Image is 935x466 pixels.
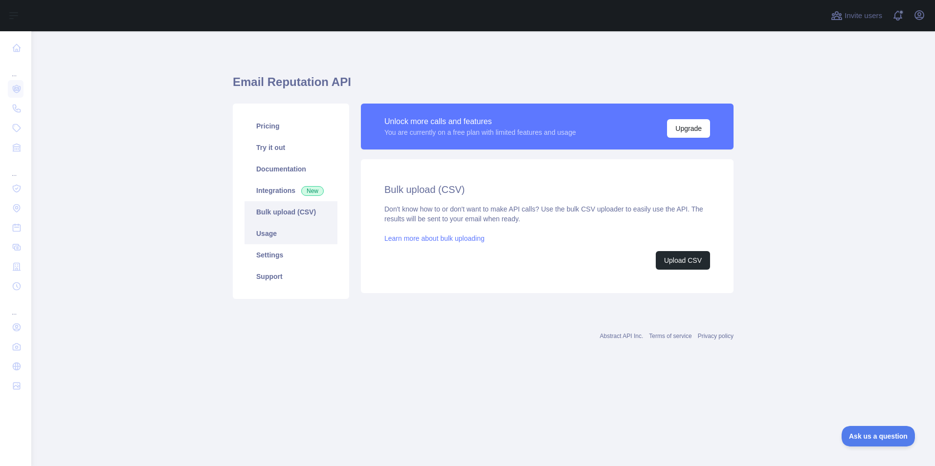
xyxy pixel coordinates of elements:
[698,333,734,339] a: Privacy policy
[8,297,23,317] div: ...
[842,426,915,446] iframe: Toggle Customer Support
[384,183,710,196] h2: Bulk upload (CSV)
[245,201,337,223] a: Bulk upload (CSV)
[245,158,337,180] a: Documentation
[245,223,337,244] a: Usage
[656,251,710,270] button: Upload CSV
[384,127,576,137] div: You are currently on a free plan with limited features and usage
[245,266,337,287] a: Support
[384,116,576,127] div: Unlock more calls and features
[245,180,337,201] a: Integrations New
[667,119,710,138] button: Upgrade
[301,186,324,196] span: New
[600,333,644,339] a: Abstract API Inc.
[829,8,884,23] button: Invite users
[245,244,337,266] a: Settings
[233,74,734,98] h1: Email Reputation API
[384,204,710,270] div: Don't know how to or don't want to make API calls? Use the bulk CSV uploader to easily use the AP...
[8,59,23,78] div: ...
[8,158,23,178] div: ...
[845,10,882,21] span: Invite users
[649,333,691,339] a: Terms of service
[245,115,337,137] a: Pricing
[245,137,337,158] a: Try it out
[384,234,485,242] a: Learn more about bulk uploading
